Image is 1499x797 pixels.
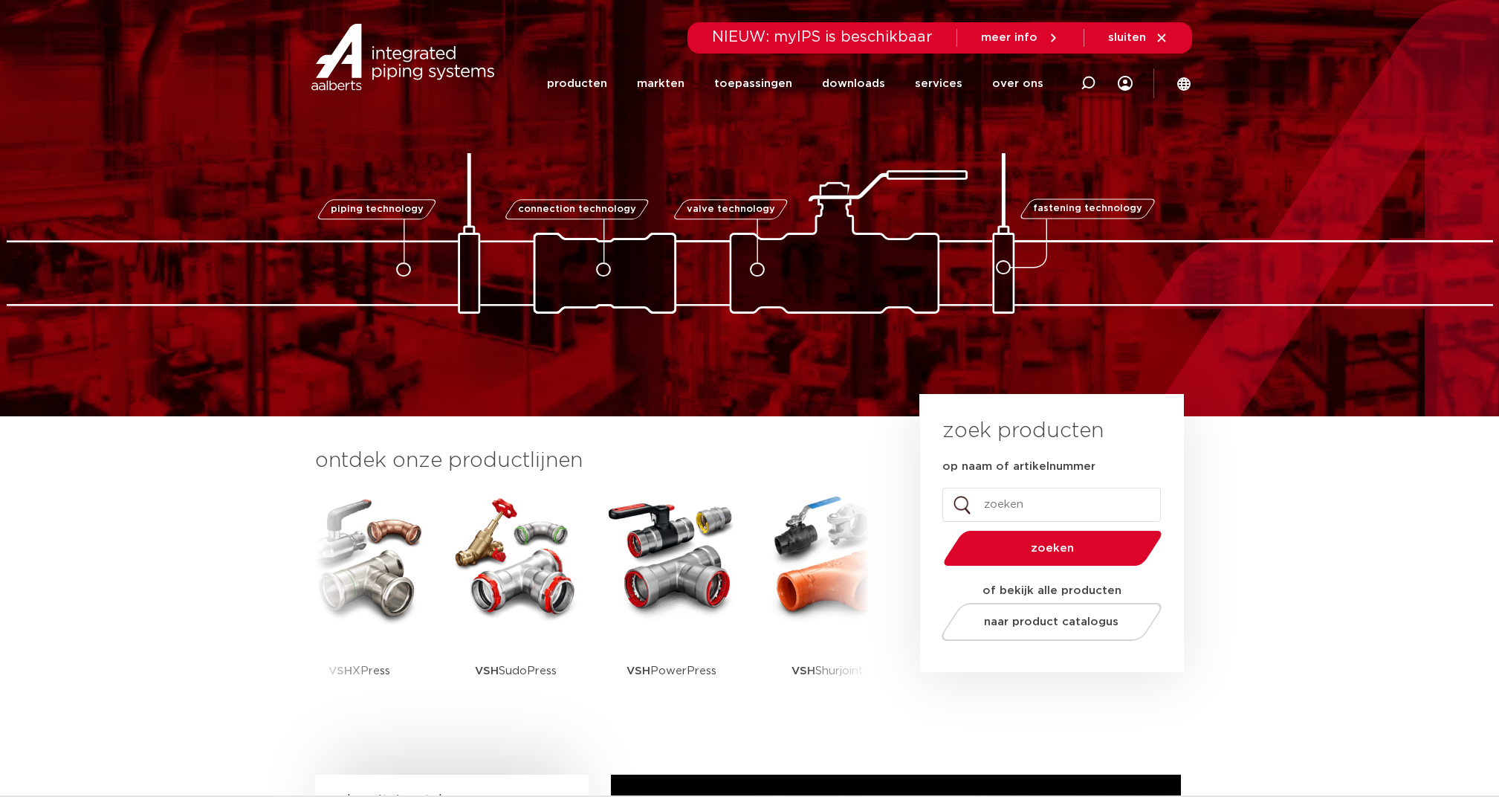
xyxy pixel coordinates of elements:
span: fastening technology [1033,204,1142,214]
span: NIEUW: myIPS is beschikbaar [712,30,933,45]
div: my IPS [1118,54,1133,114]
span: connection technology [517,204,635,214]
a: VSHXPress [293,491,427,717]
a: markten [637,54,684,114]
button: zoeken [937,529,1168,567]
h3: ontdek onze productlijnen [315,446,870,476]
a: VSHSudoPress [449,491,583,717]
label: op naam of artikelnummer [942,459,1095,474]
a: services [915,54,962,114]
nav: Menu [547,54,1043,114]
p: Shurjoint [791,625,864,717]
strong: VSH [328,665,352,677]
span: sluiten [1108,32,1146,43]
span: piping technology [331,204,424,214]
input: zoeken [942,488,1161,522]
h3: zoek producten [942,416,1104,446]
strong: VSH [627,665,650,677]
span: valve technology [687,204,775,214]
a: over ons [992,54,1043,114]
a: sluiten [1108,31,1168,45]
span: naar product catalogus [984,616,1118,627]
strong: VSH [791,665,815,677]
a: toepassingen [714,54,792,114]
span: zoeken [982,543,1124,554]
a: VSHShurjoint [761,491,895,717]
p: SudoPress [475,625,557,717]
a: meer info [981,31,1060,45]
a: producten [547,54,607,114]
a: downloads [822,54,885,114]
strong: of bekijk alle producten [982,585,1121,596]
p: XPress [328,625,390,717]
strong: VSH [475,665,499,677]
a: naar product catalogus [937,603,1165,641]
span: meer info [981,32,1037,43]
a: VSHPowerPress [605,491,739,717]
p: PowerPress [627,625,716,717]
